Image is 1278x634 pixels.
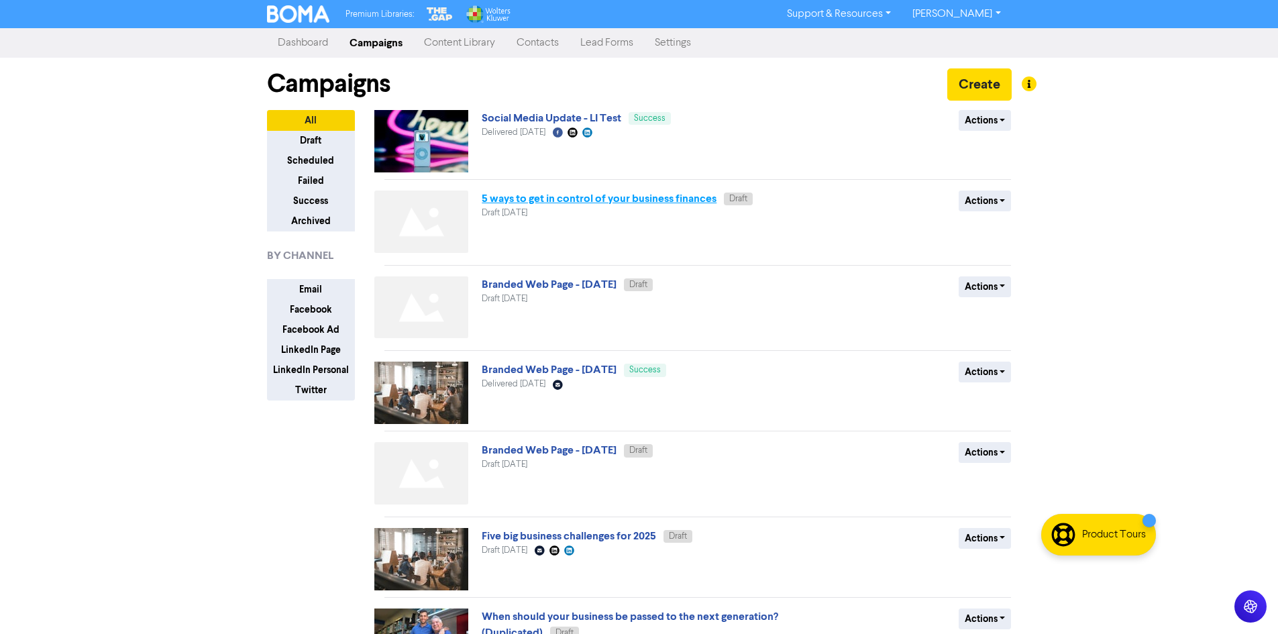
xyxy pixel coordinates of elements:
button: Actions [959,442,1012,463]
span: Draft [629,280,647,289]
button: Failed [267,170,355,191]
button: Actions [959,110,1012,131]
img: Not found [374,191,468,253]
a: Dashboard [267,30,339,56]
img: The Gap [425,5,454,23]
img: Not found [374,442,468,505]
img: image_1735763722649.jpg [374,528,468,590]
button: Twitter [267,380,355,401]
button: All [267,110,355,131]
span: Draft [DATE] [482,546,527,555]
button: Draft [267,130,355,151]
h1: Campaigns [267,68,390,99]
span: Success [634,114,665,123]
button: Actions [959,191,1012,211]
button: Email [267,279,355,300]
img: BOMA Logo [267,5,330,23]
a: Settings [644,30,702,56]
button: Actions [959,528,1012,549]
span: BY CHANNEL [267,248,333,264]
iframe: Chat Widget [1211,570,1278,634]
span: Draft [DATE] [482,209,527,217]
a: Support & Resources [776,3,902,25]
span: Draft [669,532,687,541]
img: image_1737086878810.jpg [374,362,468,424]
button: LinkedIn Personal [267,360,355,380]
button: Actions [959,609,1012,629]
span: Delivered [DATE] [482,380,545,388]
button: Archived [267,211,355,231]
a: Campaigns [339,30,413,56]
a: Branded Web Page - [DATE] [482,443,617,457]
span: Draft [DATE] [482,295,527,303]
a: 5 ways to get in control of your business finances [482,192,716,205]
a: Branded Web Page - [DATE] [482,278,617,291]
button: Success [267,191,355,211]
button: Actions [959,276,1012,297]
span: Draft [629,446,647,455]
a: Content Library [413,30,506,56]
a: Five big business challenges for 2025 [482,529,656,543]
button: Facebook Ad [267,319,355,340]
img: Wolters Kluwer [465,5,511,23]
button: Actions [959,362,1012,382]
a: Social Media Update - LI Test [482,111,621,125]
a: Lead Forms [570,30,644,56]
button: Scheduled [267,150,355,171]
button: Facebook [267,299,355,320]
a: [PERSON_NAME] [902,3,1011,25]
img: image_1759812101377.jpg [374,110,468,172]
span: Delivered [DATE] [482,128,545,137]
a: Branded Web Page - [DATE] [482,363,617,376]
span: Success [629,366,661,374]
img: Not found [374,276,468,339]
span: Draft [729,195,747,203]
span: Premium Libraries: [345,10,414,19]
button: Create [947,68,1012,101]
a: Contacts [506,30,570,56]
button: LinkedIn Page [267,339,355,360]
span: Draft [DATE] [482,460,527,469]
